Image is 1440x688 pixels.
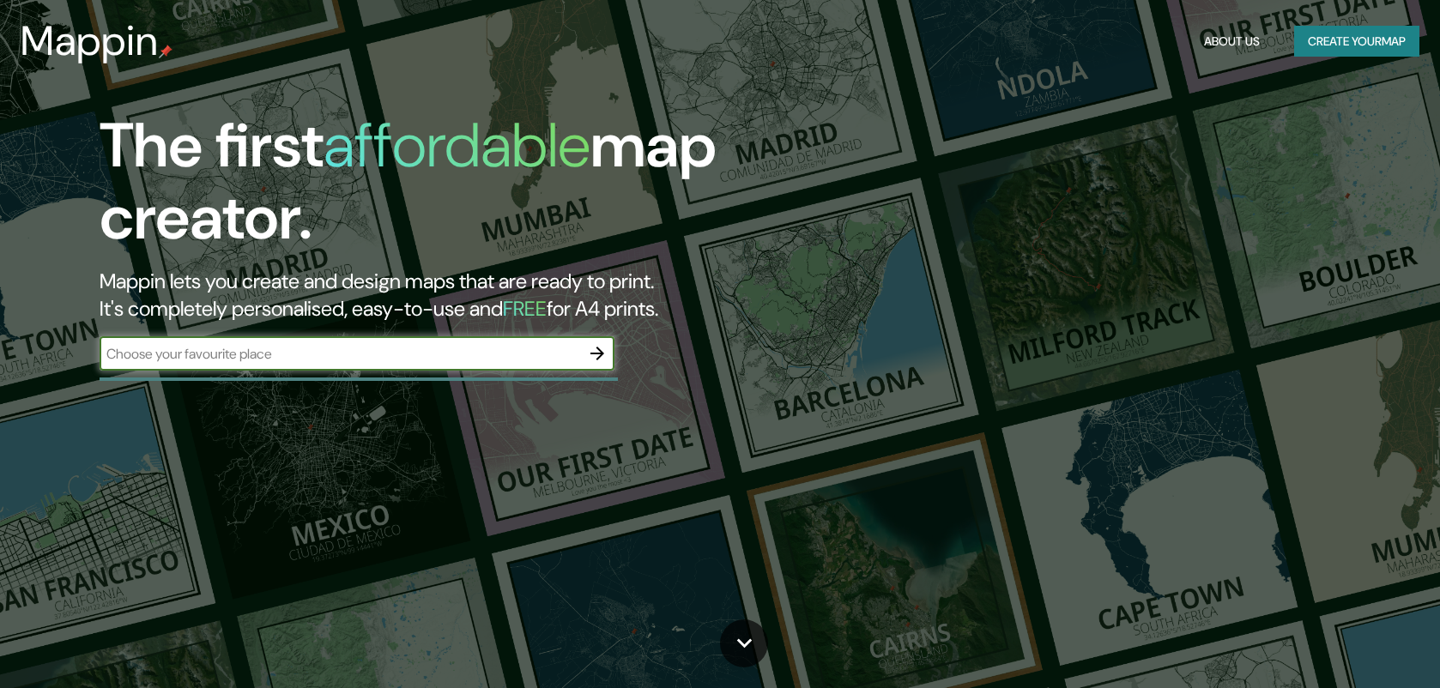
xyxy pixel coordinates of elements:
[324,106,590,185] h1: affordable
[1294,26,1419,57] button: Create yourmap
[503,295,547,322] h5: FREE
[100,110,820,268] h1: The first map creator.
[100,268,820,323] h2: Mappin lets you create and design maps that are ready to print. It's completely personalised, eas...
[21,17,159,65] h3: Mappin
[159,45,172,58] img: mappin-pin
[1197,26,1267,57] button: About Us
[100,344,580,364] input: Choose your favourite place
